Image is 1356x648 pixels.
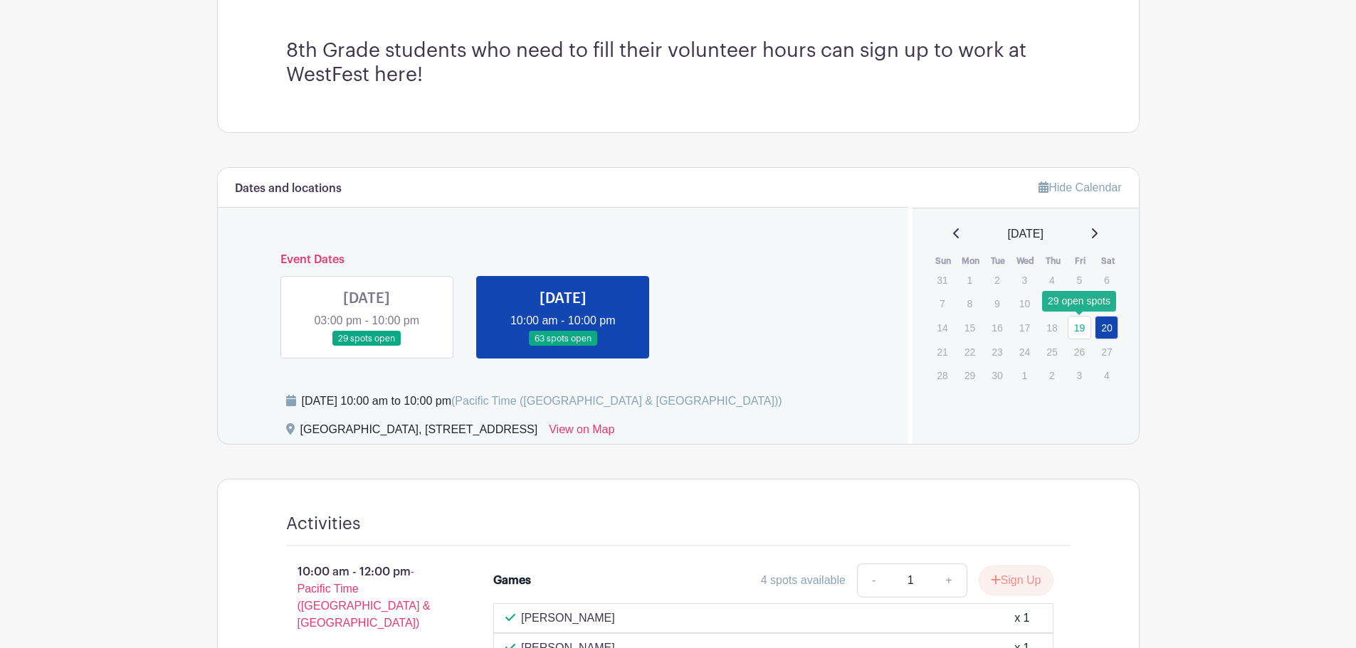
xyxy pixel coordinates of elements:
[521,610,615,627] p: [PERSON_NAME]
[930,317,954,339] p: 14
[958,269,982,291] p: 1
[451,395,782,407] span: (Pacific Time ([GEOGRAPHIC_DATA] & [GEOGRAPHIC_DATA]))
[1012,254,1040,268] th: Wed
[286,514,361,534] h4: Activities
[1068,364,1091,386] p: 3
[930,292,954,314] p: 7
[549,421,614,444] a: View on Map
[1040,292,1063,314] p: 11
[761,572,846,589] div: 4 spots available
[1013,317,1036,339] p: 17
[1068,269,1091,291] p: 5
[985,317,1009,339] p: 16
[1039,181,1121,193] a: Hide Calendar
[930,364,954,386] p: 28
[1068,316,1091,339] a: 19
[930,254,957,268] th: Sun
[930,341,954,363] p: 21
[957,254,985,268] th: Mon
[958,317,982,339] p: 15
[1013,269,1036,291] p: 3
[302,393,782,410] div: [DATE] 10:00 am to 10:00 pm
[1095,269,1118,291] p: 6
[930,269,954,291] p: 31
[1040,269,1063,291] p: 4
[958,364,982,386] p: 29
[1040,341,1063,363] p: 25
[958,341,982,363] p: 22
[985,364,1009,386] p: 30
[300,421,538,444] div: [GEOGRAPHIC_DATA], [STREET_ADDRESS]
[985,292,1009,314] p: 9
[1094,254,1122,268] th: Sat
[1013,364,1036,386] p: 1
[235,182,342,196] h6: Dates and locations
[1042,291,1116,312] div: 29 open spots
[1095,341,1118,363] p: 27
[1013,292,1036,314] p: 10
[985,269,1009,291] p: 2
[979,565,1053,595] button: Sign Up
[1095,316,1118,339] a: 20
[1040,317,1063,339] p: 18
[985,341,1009,363] p: 23
[1067,254,1095,268] th: Fri
[263,558,471,637] p: 10:00 am - 12:00 pm
[1008,225,1044,243] span: [DATE]
[1095,364,1118,386] p: 4
[958,292,982,314] p: 8
[1013,341,1036,363] p: 24
[493,572,531,589] div: Games
[984,254,1012,268] th: Tue
[286,39,1071,87] h3: 8th Grade students who need to fill their volunteer hours can sign up to work at WestFest here!
[1014,610,1029,627] div: x 1
[1068,341,1091,363] p: 26
[269,253,858,267] h6: Event Dates
[931,563,967,597] a: +
[1040,364,1063,386] p: 2
[1039,254,1067,268] th: Thu
[857,563,890,597] a: -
